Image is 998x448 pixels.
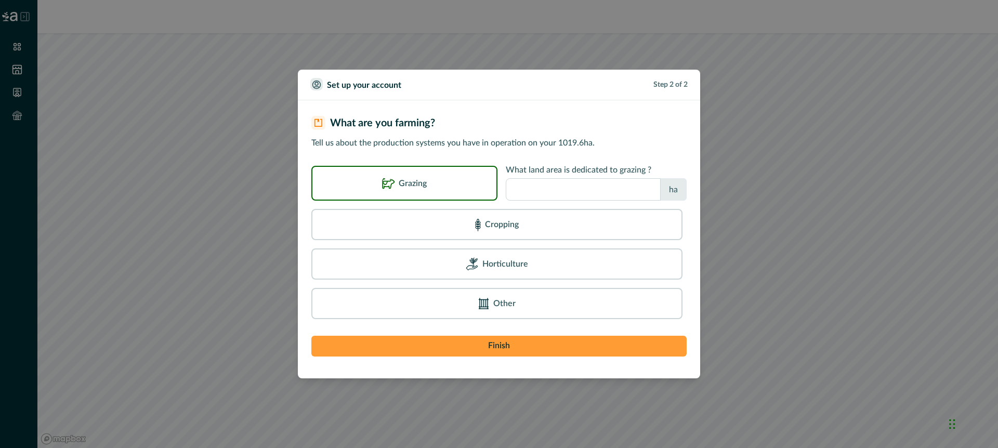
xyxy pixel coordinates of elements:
div: Drag [949,409,955,440]
p: Horticulture [482,258,528,270]
p: Cropping [485,218,519,231]
p: Step 2 of 2 [653,80,688,90]
h2: What are you farming? [330,117,435,129]
iframe: Chat Widget [946,398,998,448]
p: Tell us about the production systems you have in operation on your 1019.6 ha. [311,137,687,149]
p: What land area is dedicated to grazing ? [506,166,687,174]
button: Finish [311,336,687,357]
p: Other [493,297,516,310]
p: Set up your account [327,79,401,91]
div: ha [660,178,687,201]
p: Grazing [399,177,427,190]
